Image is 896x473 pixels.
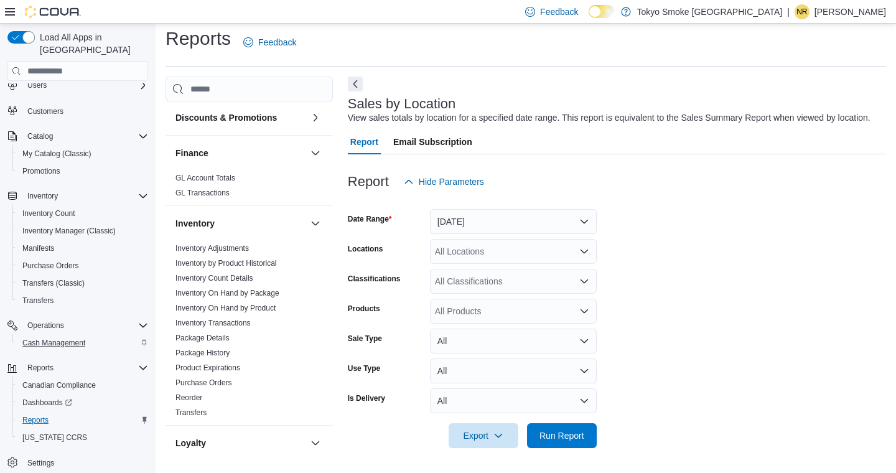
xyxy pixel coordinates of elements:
span: Operations [27,321,64,330]
span: Purchase Orders [175,378,232,388]
a: Inventory by Product Historical [175,259,277,268]
span: Customers [22,103,148,118]
span: Inventory Manager (Classic) [17,223,148,238]
a: Promotions [17,164,65,179]
span: Inventory [22,189,148,204]
span: Customers [27,106,63,116]
a: Dashboards [17,395,77,410]
span: Manifests [17,241,148,256]
span: Inventory On Hand by Package [175,288,279,298]
span: Canadian Compliance [17,378,148,393]
button: Reports [2,359,153,377]
button: Inventory Manager (Classic) [12,222,153,240]
span: Inventory Transactions [175,318,251,328]
button: Reports [22,360,58,375]
button: Cash Management [12,334,153,352]
div: Finance [166,171,333,205]
button: Settings [2,454,153,472]
label: Locations [348,244,383,254]
a: Canadian Compliance [17,378,101,393]
button: Inventory [308,216,323,231]
span: Feedback [258,36,296,49]
a: Transfers [17,293,58,308]
span: Transfers (Classic) [22,278,85,288]
label: Use Type [348,363,380,373]
p: | [787,4,790,19]
span: Transfers [175,408,207,418]
div: Natasha Roberts [795,4,810,19]
button: Operations [22,318,69,333]
span: Package Details [175,333,230,343]
span: Transfers (Classic) [17,276,148,291]
span: Transfers [22,296,54,306]
button: Operations [2,317,153,334]
h1: Reports [166,26,231,51]
p: [PERSON_NAME] [814,4,886,19]
button: Open list of options [579,276,589,286]
button: Customers [2,101,153,119]
h3: Loyalty [175,437,206,449]
button: Discounts & Promotions [175,111,306,124]
button: Hide Parameters [399,169,489,194]
a: Reorder [175,393,202,402]
a: Inventory On Hand by Product [175,304,276,312]
button: [US_STATE] CCRS [12,429,153,446]
span: Feedback [540,6,578,18]
span: Reorder [175,393,202,403]
a: GL Transactions [175,189,230,197]
h3: Report [348,174,389,189]
a: Feedback [238,30,301,55]
button: Inventory Count [12,205,153,222]
span: Promotions [17,164,148,179]
button: Reports [12,411,153,429]
a: Purchase Orders [175,378,232,387]
a: Settings [22,456,59,471]
span: Catalog [22,129,148,144]
label: Date Range [348,214,392,224]
span: Operations [22,318,148,333]
span: Manifests [22,243,54,253]
span: Hide Parameters [419,176,484,188]
button: Canadian Compliance [12,377,153,394]
span: Settings [22,455,148,471]
span: Product Expirations [175,363,240,373]
button: Loyalty [308,436,323,451]
span: Reports [17,413,148,428]
a: Inventory Count [17,206,80,221]
a: My Catalog (Classic) [17,146,96,161]
button: [DATE] [430,209,597,234]
button: Users [2,77,153,94]
span: Dashboards [17,395,148,410]
button: Run Report [527,423,597,448]
a: Inventory Adjustments [175,244,249,253]
span: Reports [22,360,148,375]
a: Inventory On Hand by Package [175,289,279,297]
button: Finance [308,146,323,161]
h3: Discounts & Promotions [175,111,277,124]
span: Inventory [27,191,58,201]
button: Promotions [12,162,153,180]
span: My Catalog (Classic) [22,149,91,159]
a: Manifests [17,241,59,256]
span: Washington CCRS [17,430,148,445]
p: Tokyo Smoke [GEOGRAPHIC_DATA] [637,4,783,19]
span: Users [27,80,47,90]
span: Export [456,423,511,448]
a: Inventory Count Details [175,274,253,283]
span: Inventory Count Details [175,273,253,283]
label: Sale Type [348,334,382,344]
span: [US_STATE] CCRS [22,433,87,443]
button: Finance [175,147,306,159]
button: All [430,388,597,413]
span: Dashboards [22,398,72,408]
a: Product Expirations [175,363,240,372]
input: Dark Mode [589,5,615,18]
span: Inventory Count [22,208,75,218]
h3: Finance [175,147,208,159]
div: View sales totals by location for a specified date range. This report is equivalent to the Sales ... [348,111,870,124]
span: GL Transactions [175,188,230,198]
button: All [430,329,597,354]
button: All [430,358,597,383]
button: Open list of options [579,306,589,316]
